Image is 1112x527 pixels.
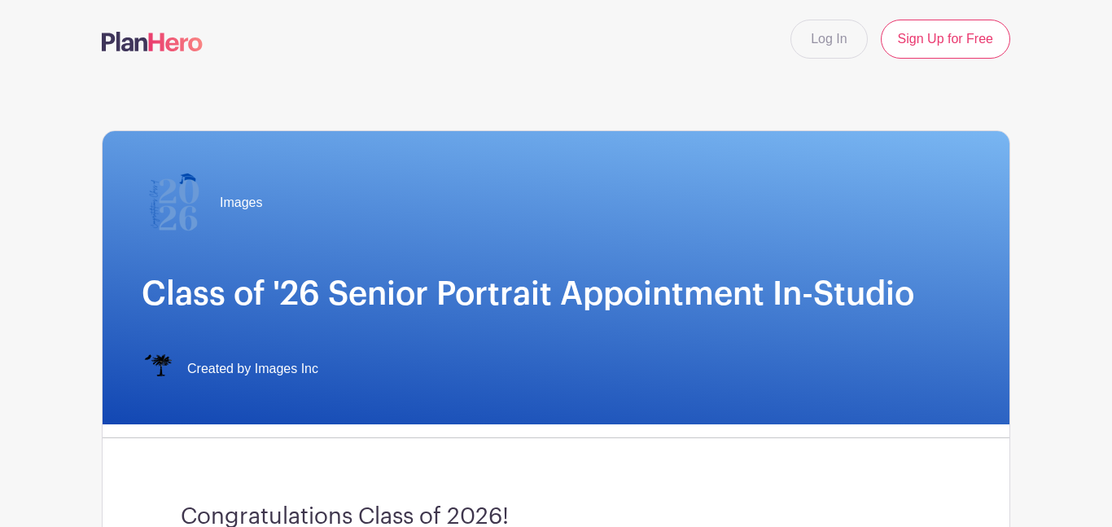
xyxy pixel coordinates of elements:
[881,20,1010,59] a: Sign Up for Free
[102,32,203,51] img: logo-507f7623f17ff9eddc593b1ce0a138ce2505c220e1c5a4e2b4648c50719b7d32.svg
[142,170,207,235] img: 2026%20logo%20(2).png
[790,20,867,59] a: Log In
[142,353,174,385] img: IMAGES%20logo%20transparenT%20PNG%20s.png
[220,193,262,213] span: Images
[187,359,318,379] span: Created by Images Inc
[142,274,970,314] h1: Class of '26 Senior Portrait Appointment In-Studio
